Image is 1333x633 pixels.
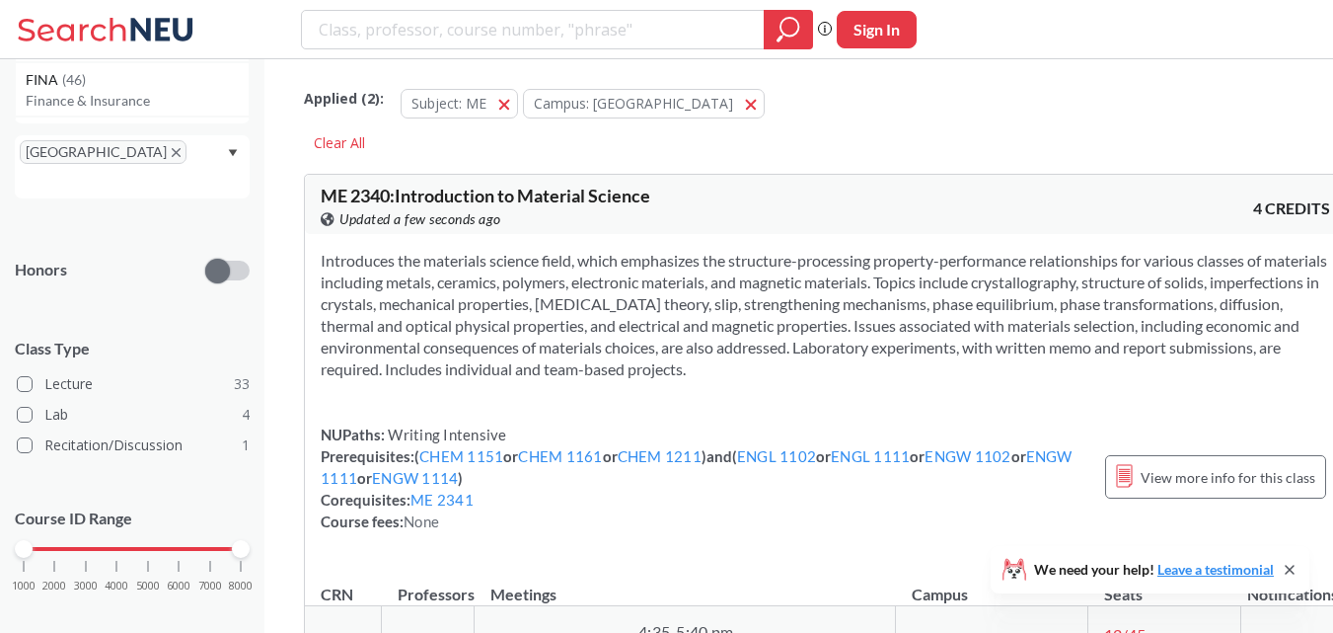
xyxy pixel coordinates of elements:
span: 7000 [198,581,222,592]
span: Writing Intensive [385,426,507,443]
div: [GEOGRAPHIC_DATA]X to remove pillDropdown arrow [15,135,250,198]
span: 4 CREDITS [1253,198,1330,219]
svg: magnifying glass [777,16,800,43]
span: Class Type [15,338,250,359]
span: 3000 [74,581,98,592]
th: Campus [896,564,1088,606]
span: FINA [26,69,62,91]
span: Applied ( 2 ): [304,88,384,110]
svg: Dropdown arrow [228,149,238,157]
span: 33 [234,373,250,395]
span: LAW [26,123,59,145]
span: 4 [242,404,250,426]
span: Campus: [GEOGRAPHIC_DATA] [534,94,733,113]
label: Lab [17,402,250,428]
div: magnifying glass [764,10,813,49]
label: Lecture [17,371,250,397]
button: Subject: ME [401,89,518,119]
span: ME 2340 : Introduction to Material Science [321,185,650,206]
label: Recitation/Discussion [17,433,250,458]
span: 5000 [136,581,160,592]
a: ENGL 1102 [737,447,816,465]
span: None [404,513,439,530]
th: Professors [382,564,475,606]
p: Course ID Range [15,508,250,530]
section: Introduces the materials science field, which emphasizes the structure-processing property-perfor... [321,250,1330,380]
span: ( 46 ) [62,71,86,88]
span: 8000 [229,581,253,592]
a: ENGW 1114 [372,469,458,487]
div: CRN [321,584,353,605]
a: ENGW 1102 [925,447,1010,465]
p: Honors [15,259,67,281]
div: Clear All [304,128,375,158]
a: ENGW 1111 [321,447,1073,487]
svg: X to remove pill [172,148,181,157]
a: CHEM 1161 [518,447,602,465]
span: We need your help! [1034,563,1274,577]
div: NUPaths: Prerequisites: ( or or ) and ( or or or or ) Corequisites: Course fees: [321,424,1085,532]
span: Subject: ME [411,94,486,113]
a: CHEM 1151 [419,447,503,465]
span: 2000 [42,581,66,592]
span: 4000 [105,581,128,592]
span: [GEOGRAPHIC_DATA]X to remove pill [20,140,186,164]
a: ENGL 1111 [831,447,910,465]
span: 6000 [167,581,190,592]
th: Meetings [475,564,896,606]
a: Leave a testimonial [1157,561,1274,578]
a: ME 2341 [410,491,474,509]
a: CHEM 1211 [618,447,702,465]
span: 1000 [12,581,36,592]
span: View more info for this class [1141,465,1315,490]
span: Updated a few seconds ago [339,208,501,230]
button: Sign In [837,11,917,48]
p: Finance & Insurance [26,91,249,111]
span: 1 [242,435,250,456]
input: Class, professor, course number, "phrase" [317,13,750,46]
button: Campus: [GEOGRAPHIC_DATA] [523,89,765,119]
